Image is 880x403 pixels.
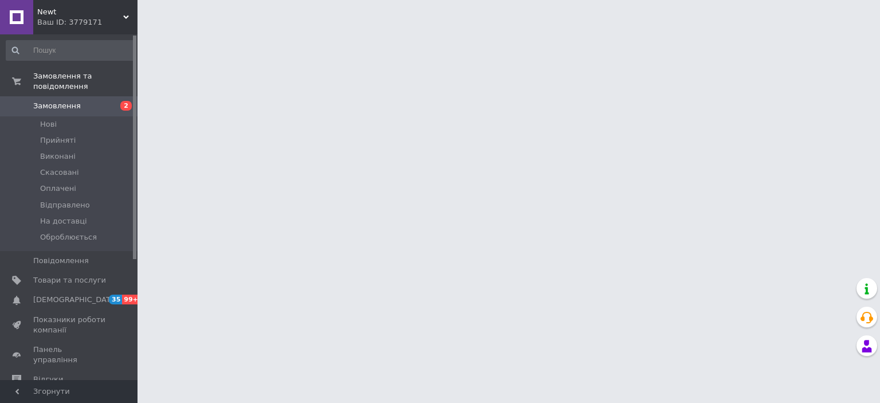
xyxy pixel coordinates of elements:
[40,135,76,146] span: Прийняті
[109,295,122,304] span: 35
[40,232,97,242] span: Оброблюється
[33,374,63,385] span: Відгуки
[33,101,81,111] span: Замовлення
[33,71,137,92] span: Замовлення та повідомлення
[33,345,106,365] span: Панель управління
[40,200,90,210] span: Відправлено
[40,151,76,162] span: Виконані
[33,256,89,266] span: Повідомлення
[6,40,135,61] input: Пошук
[40,183,76,194] span: Оплачені
[33,275,106,285] span: Товари та послуги
[40,216,87,226] span: На доставці
[37,7,123,17] span: Newt
[120,101,132,111] span: 2
[33,295,118,305] span: [DEMOGRAPHIC_DATA]
[37,17,137,28] div: Ваш ID: 3779171
[40,119,57,130] span: Нові
[40,167,79,178] span: Скасовані
[33,315,106,335] span: Показники роботи компанії
[122,295,141,304] span: 99+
